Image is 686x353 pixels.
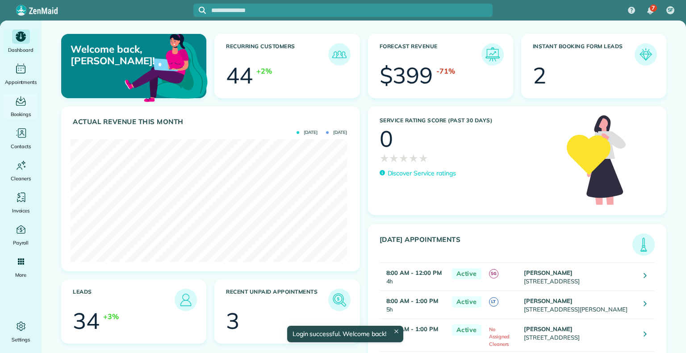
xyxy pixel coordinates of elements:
[380,262,448,291] td: 4h
[297,130,318,135] span: [DATE]
[524,325,573,332] strong: [PERSON_NAME]
[4,94,38,119] a: Bookings
[330,291,348,309] img: icon_unpaid_appointments-47b8ce3997adf2238b356f14209ab4cced10bd1f174958f3ca8f1d0dd7fffeee.png
[380,64,433,87] div: $399
[389,150,399,166] span: ★
[386,297,438,304] strong: 8:00 AM - 1:00 PM
[524,297,573,304] strong: [PERSON_NAME]
[489,297,498,307] span: LT
[399,150,409,166] span: ★
[635,236,653,253] img: icon_todays_appointments-901f7ab196bb0bea1936b74009e4eb5ffbc2d2711fa7634e0d609ed5ef32b18b.png
[533,43,635,66] h3: Instant Booking Form Leads
[226,310,239,332] div: 3
[380,128,393,150] div: 0
[452,268,481,279] span: Active
[436,66,455,76] div: -71%
[652,4,655,12] span: 7
[330,46,348,63] img: icon_recurring_customers-cf858462ba22bcd05b5a5880d41d6543d210077de5bb9ebc9590e49fd87d84ed.png
[452,296,481,307] span: Active
[4,319,38,344] a: Settings
[326,130,347,135] span: [DATE]
[388,169,456,178] p: Discover Service ratings
[73,289,175,311] h3: Leads
[12,206,30,215] span: Invoices
[13,238,29,247] span: Payroll
[226,43,328,66] h3: Recurring Customers
[15,270,26,279] span: More
[256,66,272,76] div: +2%
[386,325,438,332] strong: 8:00 AM - 1:00 PM
[409,150,418,166] span: ★
[522,262,637,291] td: [STREET_ADDRESS]
[177,291,195,309] img: icon_leads-1bed01f49abd5b7fead27621c3d59655bb73ed531f8eeb49469d10e621d6b896.png
[641,1,660,21] div: 7 unread notifications
[4,222,38,247] a: Payroll
[4,126,38,151] a: Contacts
[668,7,673,14] span: SF
[73,310,100,332] div: 34
[380,319,448,352] td: 5h
[123,24,209,110] img: dashboard_welcome-42a62b7d889689a78055ac9021e634bf52bae3f8056760290aed330b23ab8690.png
[4,62,38,87] a: Appointments
[522,319,637,352] td: [STREET_ADDRESS]
[287,326,403,342] div: Login successful. Welcome back!
[193,7,206,14] button: Focus search
[380,43,481,66] h3: Forecast Revenue
[11,142,31,151] span: Contacts
[484,46,502,63] img: icon_forecast_revenue-8c13a41c7ed35a8dcfafea3cbb826a0462acb37728057bba2d056411b612bbbe.png
[226,64,253,87] div: 44
[386,269,442,276] strong: 8:00 AM - 12:00 PM
[226,289,328,311] h3: Recent unpaid appointments
[5,78,37,87] span: Appointments
[4,158,38,183] a: Cleaners
[637,46,655,63] img: icon_form_leads-04211a6a04a5b2264e4ee56bc0799ec3eb69b7e499cbb523a139df1d13a81ae0.png
[489,326,510,347] span: No Assigned Cleaners
[4,190,38,215] a: Invoices
[489,269,498,278] span: SG
[12,335,30,344] span: Settings
[524,269,573,276] strong: [PERSON_NAME]
[418,150,428,166] span: ★
[452,324,481,336] span: Active
[380,117,558,124] h3: Service Rating score (past 30 days)
[380,291,448,319] td: 5h
[380,236,633,256] h3: [DATE] Appointments
[103,311,119,322] div: +3%
[11,174,31,183] span: Cleaners
[380,169,456,178] a: Discover Service ratings
[11,110,31,119] span: Bookings
[8,46,33,54] span: Dashboard
[4,29,38,54] a: Dashboard
[522,291,637,319] td: [STREET_ADDRESS][PERSON_NAME]
[73,118,351,126] h3: Actual Revenue this month
[380,150,389,166] span: ★
[71,43,159,67] p: Welcome back, [PERSON_NAME]!
[199,7,206,14] svg: Focus search
[533,64,546,87] div: 2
